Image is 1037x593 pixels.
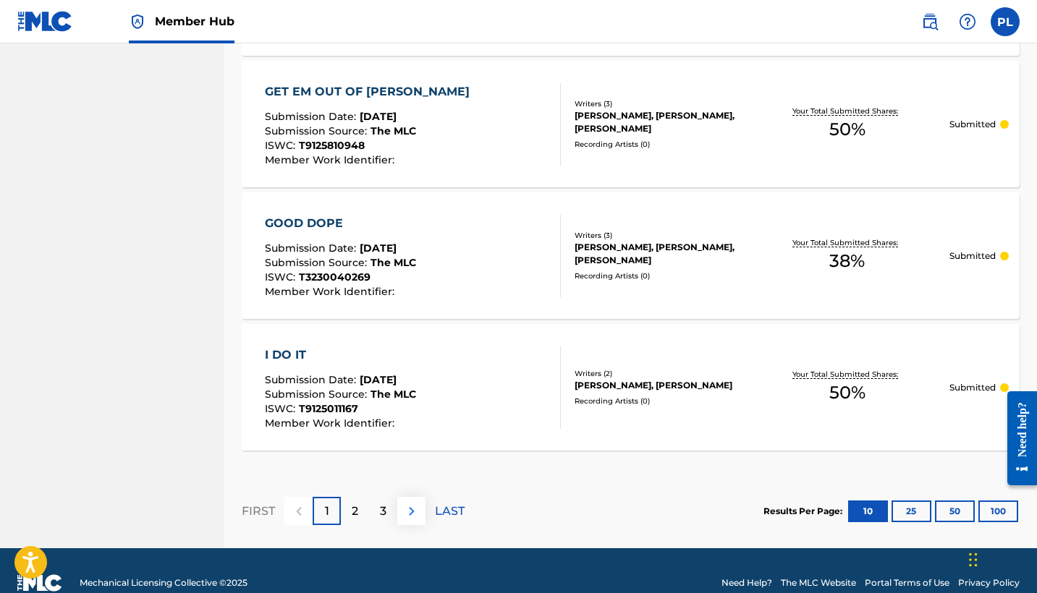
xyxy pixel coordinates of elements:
p: LAST [435,503,465,520]
p: Submitted [949,381,996,394]
iframe: Resource Center [996,379,1037,498]
span: Submission Date : [265,242,360,255]
div: [PERSON_NAME], [PERSON_NAME] [575,379,745,392]
a: GOOD DOPESubmission Date:[DATE]Submission Source:The MLCISWC:T3230040269Member Work Identifier:Wr... [242,192,1020,319]
img: search [921,13,939,30]
img: MLC Logo [17,11,73,32]
span: Submission Source : [265,124,371,137]
button: 50 [935,500,975,522]
span: 50 % [829,116,865,142]
div: GOOD DOPE [265,215,416,232]
div: [PERSON_NAME], [PERSON_NAME], [PERSON_NAME] [575,241,745,267]
p: Your Total Submitted Shares: [792,369,902,380]
span: 50 % [829,380,865,406]
span: The MLC [371,388,416,401]
span: Submission Source : [265,256,371,269]
span: Member Hub [155,13,234,30]
a: Privacy Policy [958,576,1020,589]
div: Recording Artists ( 0 ) [575,139,745,150]
span: ISWC : [265,270,299,283]
button: 10 [848,500,888,522]
span: ISWC : [265,402,299,415]
span: [DATE] [360,242,397,255]
a: Need Help? [721,576,772,589]
p: 1 [325,503,329,520]
div: Drag [969,538,978,581]
div: User Menu [991,7,1020,36]
div: I DO IT [265,346,416,364]
div: Recording Artists ( 0 ) [575,396,745,406]
p: FIRST [242,503,275,520]
span: 38 % [829,248,865,274]
span: The MLC [371,124,416,137]
a: Public Search [915,7,944,36]
span: [DATE] [360,110,397,123]
span: ISWC : [265,139,299,152]
img: help [959,13,976,30]
div: Writers ( 2 ) [575,368,745,379]
span: Member Work Identifier : [265,153,398,166]
p: Results Per Page: [763,505,846,518]
span: T9125011167 [299,402,358,415]
a: Portal Terms of Use [865,576,949,589]
img: Top Rightsholder [129,13,146,30]
div: Writers ( 3 ) [575,230,745,241]
span: Submission Date : [265,373,360,386]
p: Submitted [949,118,996,131]
p: Your Total Submitted Shares: [792,106,902,116]
div: [PERSON_NAME], [PERSON_NAME], [PERSON_NAME] [575,109,745,135]
span: Member Work Identifier : [265,285,398,298]
span: The MLC [371,256,416,269]
div: Recording Artists ( 0 ) [575,270,745,281]
iframe: Chat Widget [965,524,1037,593]
span: Submission Source : [265,388,371,401]
a: I DO ITSubmission Date:[DATE]Submission Source:The MLCISWC:T9125011167Member Work Identifier:Writ... [242,324,1020,451]
img: logo [17,574,62,592]
span: T9125810948 [299,139,365,152]
span: T3230040269 [299,270,371,283]
div: GET EM OUT OF [PERSON_NAME] [265,83,477,101]
span: Mechanical Licensing Collective © 2025 [80,576,247,589]
p: 3 [380,503,386,520]
a: The MLC Website [781,576,856,589]
a: GET EM OUT OF [PERSON_NAME]Submission Date:[DATE]Submission Source:The MLCISWC:T9125810948Member ... [242,61,1020,187]
p: Your Total Submitted Shares: [792,237,902,248]
span: Submission Date : [265,110,360,123]
button: 100 [978,500,1018,522]
span: [DATE] [360,373,397,386]
p: 2 [352,503,358,520]
button: 25 [892,500,931,522]
img: right [403,503,420,520]
div: Help [953,7,982,36]
p: Submitted [949,249,996,263]
div: Writers ( 3 ) [575,98,745,109]
span: Member Work Identifier : [265,417,398,430]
